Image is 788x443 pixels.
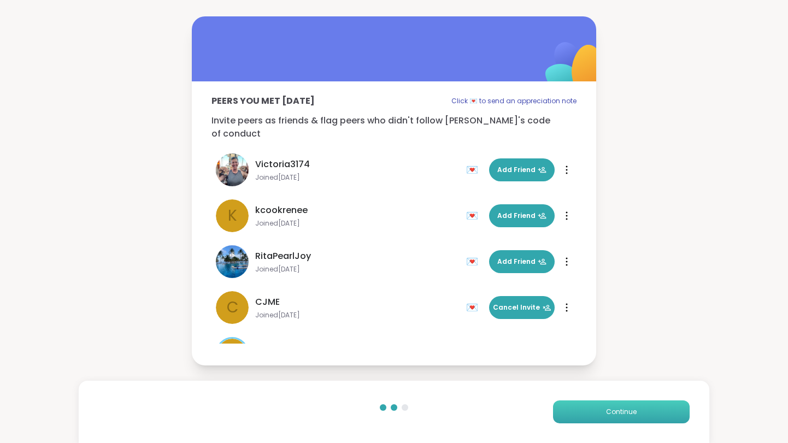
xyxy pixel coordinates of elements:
p: Click 💌 to send an appreciation note [451,94,577,108]
img: ShareWell Logomark [520,14,628,122]
span: Continue [606,407,637,417]
span: k [228,204,237,227]
span: Joined [DATE] [255,219,460,228]
div: 💌 [466,161,483,179]
button: Add Friend [489,158,555,181]
span: Add Friend [497,211,546,221]
button: Cancel Invite [489,296,555,319]
span: C [227,296,238,319]
span: Victoria3174 [255,158,310,171]
div: 💌 [466,207,483,225]
button: Continue [553,400,690,423]
span: Joined [DATE] [255,265,460,274]
span: Add Friend [497,165,546,175]
span: dennisthemenace [255,341,336,355]
span: CJME [255,296,280,309]
img: RitaPearlJoy [216,245,249,278]
p: Invite peers as friends & flag peers who didn't follow [PERSON_NAME]'s code of conduct [211,114,577,140]
button: Add Friend [489,204,555,227]
span: kcookrenee [255,204,308,217]
div: 💌 [466,253,483,270]
img: Victoria3174 [216,153,249,186]
span: RitaPearlJoy [255,250,311,263]
span: Joined [DATE] [255,311,460,320]
div: 💌 [466,299,483,316]
span: Add Friend [497,257,546,267]
button: Add Friend [489,250,555,273]
span: Joined [DATE] [255,173,460,182]
p: Peers you met [DATE] [211,94,315,108]
span: d [227,342,238,365]
span: Cancel Invite [493,303,551,312]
